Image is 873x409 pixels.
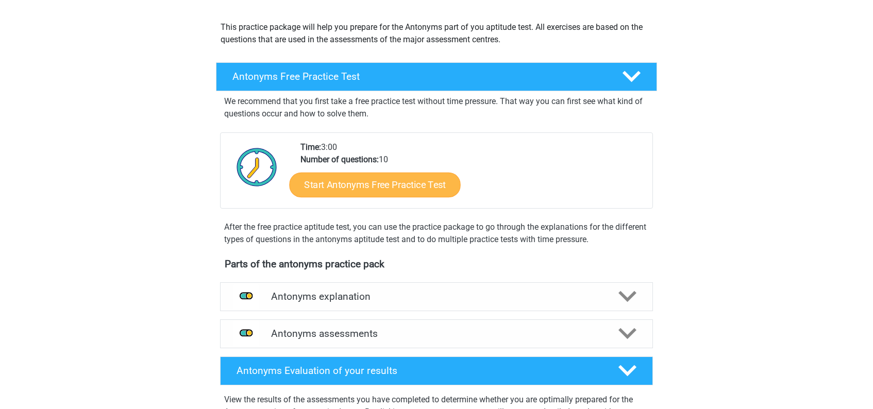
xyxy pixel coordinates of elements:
[290,172,461,197] a: Start Antonyms Free Practice Test
[300,142,321,152] b: Time:
[216,319,657,348] a: assessments Antonyms assessments
[221,21,652,46] p: This practice package will help you prepare for the Antonyms part of you aptitude test. All exerc...
[216,282,657,311] a: explanations Antonyms explanation
[233,320,259,347] img: antonyms assessments
[271,328,602,339] h4: Antonyms assessments
[300,155,379,164] b: Number of questions:
[231,141,283,193] img: Clock
[271,291,602,302] h4: Antonyms explanation
[233,283,259,310] img: antonyms explanations
[225,258,648,270] h4: Parts of the antonyms practice pack
[224,95,649,120] p: We recommend that you first take a free practice test without time pressure. That way you can fir...
[237,365,602,377] h4: Antonyms Evaluation of your results
[212,62,661,91] a: Antonyms Free Practice Test
[220,221,653,246] div: After the free practice aptitude test, you can use the practice package to go through the explana...
[232,71,606,82] h4: Antonyms Free Practice Test
[293,141,652,208] div: 3:00 10
[216,356,657,385] a: Antonyms Evaluation of your results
